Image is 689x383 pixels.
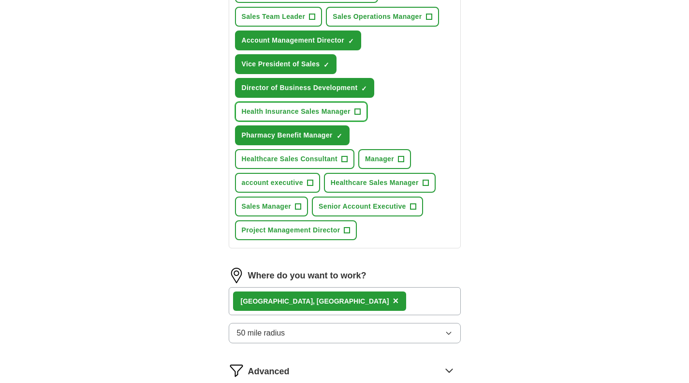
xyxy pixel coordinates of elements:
button: Manager [358,149,411,169]
label: Where do you want to work? [248,269,366,282]
button: Vice President of Sales✓ [235,54,337,74]
span: Sales Operations Manager [333,12,422,22]
span: 50 mile radius [237,327,285,339]
span: Manager [365,154,394,164]
span: Project Management Director [242,225,340,235]
span: Healthcare Sales Consultant [242,154,338,164]
button: Healthcare Sales Consultant [235,149,355,169]
span: Vice President of Sales [242,59,320,69]
button: Sales Operations Manager [326,7,439,27]
span: Senior Account Executive [319,201,406,212]
button: Pharmacy Benefit Manager✓ [235,125,350,145]
span: ✓ [361,85,367,92]
button: Sales Team Leader [235,7,323,27]
span: Healthcare Sales Manager [331,178,419,188]
span: account executive [242,178,303,188]
button: Health Insurance Sales Manager [235,102,367,122]
button: Healthcare Sales Manager [324,173,436,193]
button: 50 mile radius [229,323,461,343]
span: Sales Team Leader [242,12,306,22]
span: Pharmacy Benefit Manager [242,130,333,140]
span: Director of Business Development [242,83,358,93]
span: Sales Manager [242,201,292,212]
span: ✓ [348,37,354,45]
span: Health Insurance Sales Manager [242,107,351,117]
button: × [393,294,398,308]
span: Account Management Director [242,35,344,46]
div: [GEOGRAPHIC_DATA], [GEOGRAPHIC_DATA] [241,296,389,306]
img: filter [229,363,244,378]
span: × [393,295,398,306]
button: account executive [235,173,320,193]
span: ✓ [323,61,329,69]
button: Account Management Director✓ [235,31,361,50]
button: Sales Manager [235,197,308,216]
img: location.png [229,268,244,283]
span: Advanced [248,365,290,378]
button: Project Management Director [235,220,357,240]
button: Senior Account Executive [312,197,423,216]
button: Director of Business Development✓ [235,78,375,98]
span: ✓ [337,132,342,140]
